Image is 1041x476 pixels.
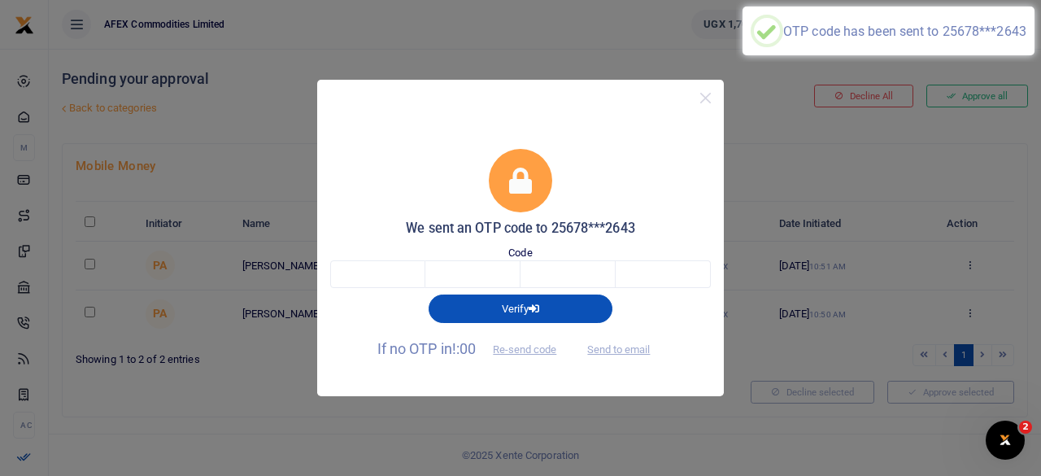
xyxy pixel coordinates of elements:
[783,24,1026,39] div: OTP code has been sent to 25678***2643
[377,340,571,357] span: If no OTP in
[508,245,532,261] label: Code
[986,421,1025,460] iframe: Intercom live chat
[429,295,612,322] button: Verify
[330,221,711,237] h5: We sent an OTP code to 25678***2643
[694,86,717,110] button: Close
[452,340,476,357] span: !:00
[1019,421,1032,434] span: 2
